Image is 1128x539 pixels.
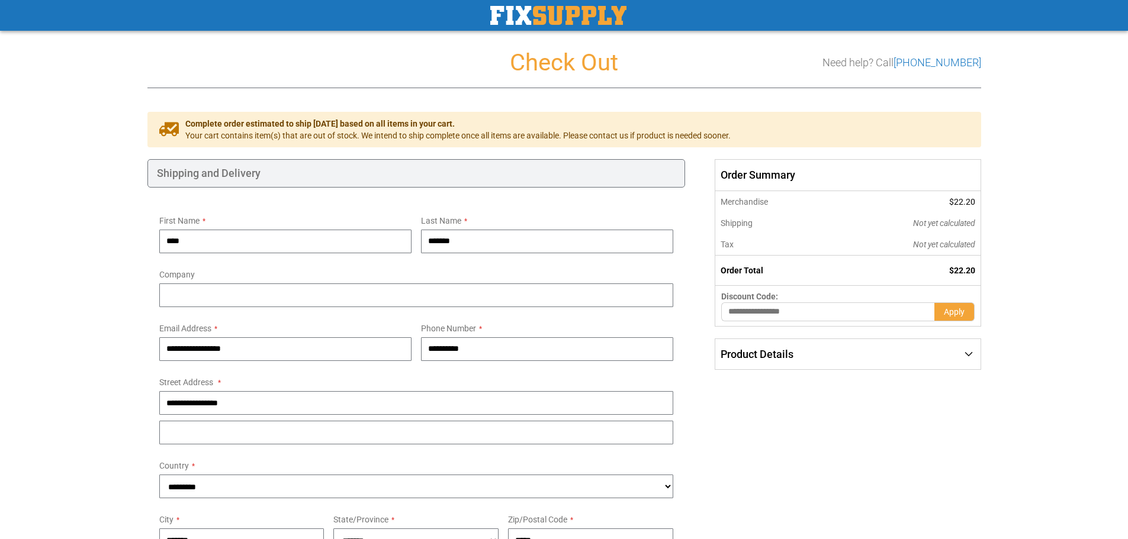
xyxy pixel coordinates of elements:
[490,6,626,25] a: store logo
[147,50,981,76] h1: Check Out
[913,240,975,249] span: Not yet calculated
[421,324,476,333] span: Phone Number
[159,324,211,333] span: Email Address
[721,292,778,301] span: Discount Code:
[913,218,975,228] span: Not yet calculated
[721,348,793,360] span: Product Details
[159,377,213,387] span: Street Address
[949,197,975,206] span: $22.20
[333,515,388,524] span: State/Province
[715,191,833,212] th: Merchandise
[944,307,965,317] span: Apply
[421,216,461,225] span: Last Name
[949,266,975,275] span: $22.20
[185,130,731,141] span: Your cart contains item(s) that are out of stock. We intend to ship complete once all items are a...
[721,266,763,275] strong: Order Total
[490,6,626,25] img: Fix Industrial Supply
[147,159,686,188] div: Shipping and Delivery
[185,118,731,130] span: Complete order estimated to ship [DATE] based on all items in your cart.
[715,234,833,256] th: Tax
[721,218,753,228] span: Shipping
[894,56,981,69] a: [PHONE_NUMBER]
[715,159,981,191] span: Order Summary
[822,57,981,69] h3: Need help? Call
[508,515,567,524] span: Zip/Postal Code
[159,515,173,524] span: City
[934,302,975,321] button: Apply
[159,270,195,279] span: Company
[159,461,189,470] span: Country
[159,216,200,225] span: First Name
